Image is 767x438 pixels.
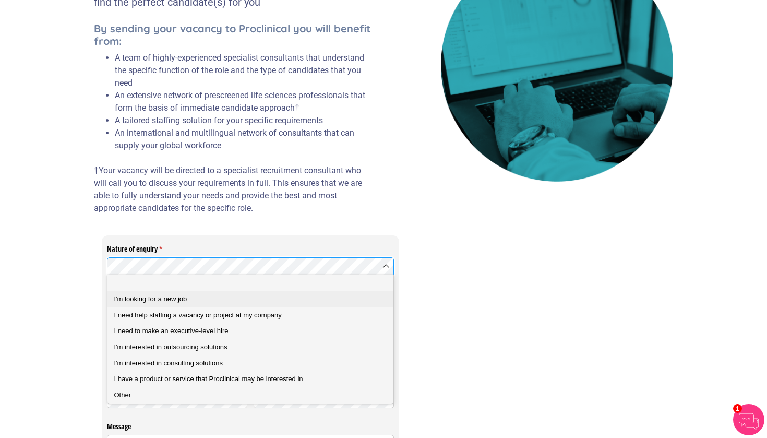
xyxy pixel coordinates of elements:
[733,404,764,435] img: Chatbot
[114,359,223,367] span: I'm interested in consulting solutions
[114,343,227,351] span: I'm interested in outsourcing solutions
[115,52,375,89] li: A team of highly-experienced specialist consultants that understand the specific function of the ...
[115,89,375,114] li: An extensive network of prescreened life sciences professionals that form the basis of immediate ...
[115,114,375,127] li: A tailored staffing solution for your specific requirements
[107,241,394,254] label: Nature of enquiry
[114,311,282,319] span: I need help staffing a vacancy or project at my company
[733,404,742,413] span: 1
[114,391,131,399] span: Other
[114,327,229,335] span: I need to make an executive-level hire
[94,22,375,48] h5: By sending your vacancy to Proclinical you will benefit from:
[115,127,375,152] li: An international and multilingual network of consultants that can supply your global workforce
[94,164,375,215] p: †Your vacancy will be directed to a specialist recruitment consultant who will call you to discus...
[114,295,187,303] span: I'm looking for a new job
[114,375,303,383] span: I have a product or service that Proclinical may be interested in
[107,418,394,432] label: Message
